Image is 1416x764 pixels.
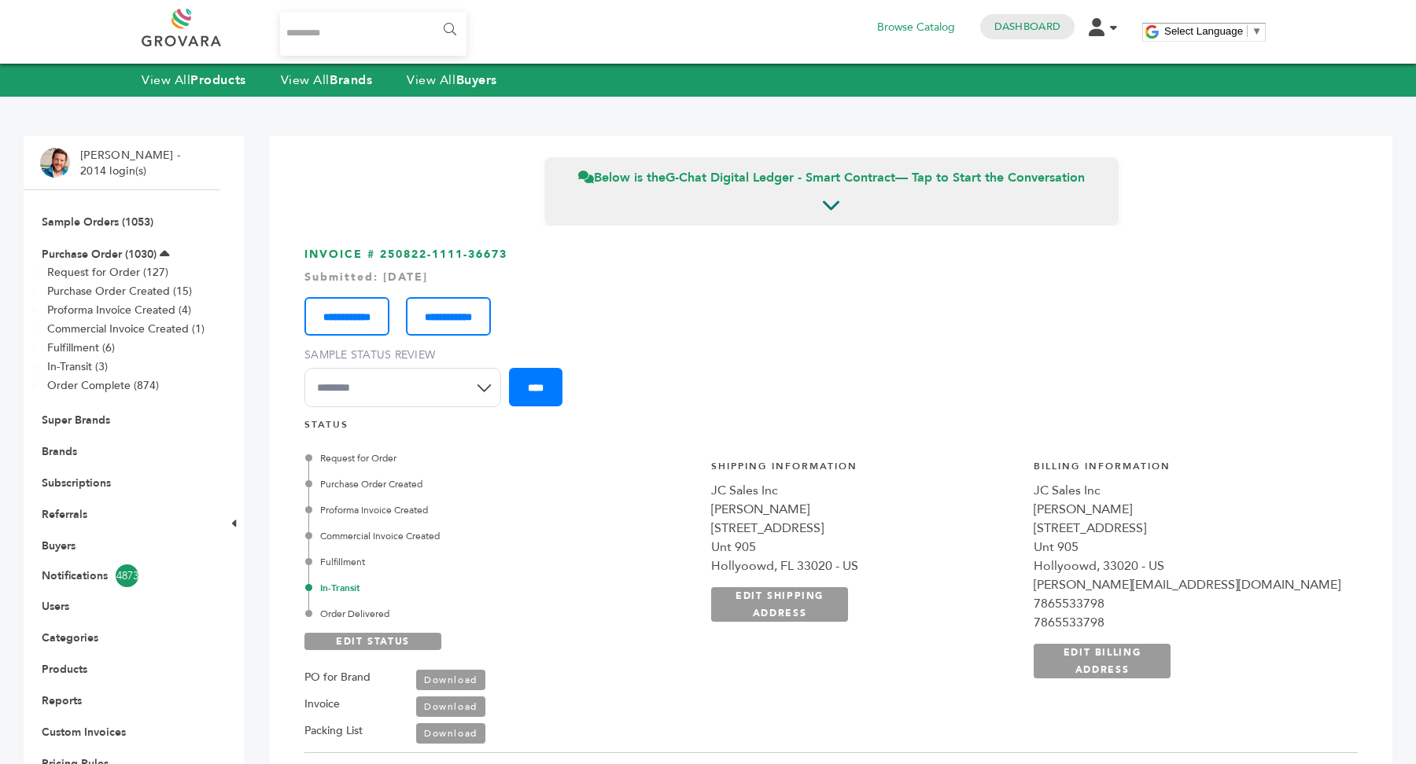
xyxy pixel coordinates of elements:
a: Products [42,662,87,677]
a: View AllBuyers [407,72,497,89]
span: 4873 [116,564,138,587]
div: Order Delivered [308,607,673,621]
input: Search... [280,12,466,56]
strong: Brands [330,72,372,89]
div: [STREET_ADDRESS] [1034,519,1340,538]
span: ▼ [1252,25,1262,37]
div: Fulfillment [308,555,673,569]
a: EDIT BILLING ADDRESS [1034,644,1171,678]
div: [STREET_ADDRESS] [711,519,1018,538]
div: [PERSON_NAME] [711,500,1018,519]
div: JC Sales Inc [711,481,1018,500]
div: Unt 905 [1034,538,1340,556]
strong: G-Chat Digital Ledger - Smart Contract [666,169,895,186]
a: Categories [42,630,98,645]
a: Fulfillment (6) [47,340,115,355]
label: Packing List [304,722,363,740]
div: Proforma Invoice Created [308,503,673,517]
a: Reports [42,693,82,708]
a: Select Language​ [1164,25,1262,37]
a: Download [416,696,485,717]
a: Users [42,599,69,614]
label: PO for Brand [304,668,371,687]
div: Request for Order [308,451,673,465]
div: 7865533798 [1034,594,1340,613]
a: Proforma Invoice Created (4) [47,303,191,318]
a: Referrals [42,507,87,522]
a: EDIT STATUS [304,633,441,650]
div: 7865533798 [1034,613,1340,632]
div: [PERSON_NAME][EMAIL_ADDRESS][DOMAIN_NAME] [1034,575,1340,594]
a: Super Brands [42,413,110,428]
a: View AllBrands [281,72,373,89]
a: EDIT SHIPPING ADDRESS [711,587,848,622]
a: Subscriptions [42,476,111,490]
h4: STATUS [304,418,1358,439]
a: Commercial Invoice Created (1) [47,321,205,336]
a: Brands [42,444,77,459]
div: [PERSON_NAME] [1034,500,1340,519]
span: Below is the — Tap to Start the Conversation [578,169,1085,186]
a: In-Transit (3) [47,359,108,374]
div: JC Sales Inc [1034,481,1340,500]
a: Download [416,670,485,690]
h3: INVOICE # 250822-1111-36673 [304,247,1358,419]
h4: Billing Information [1034,460,1340,481]
div: Hollyoowd, FL 33020 - US [711,556,1018,575]
strong: Products [190,72,245,89]
a: Buyers [42,538,76,553]
a: Purchase Order (1030) [42,247,157,262]
a: Sample Orders (1053) [42,215,153,230]
a: Notifications4873 [42,564,202,587]
div: Submitted: [DATE] [304,270,1358,285]
a: Download [416,723,485,744]
span: Select Language [1164,25,1243,37]
div: Commercial Invoice Created [308,529,673,543]
div: Purchase Order Created [308,477,673,491]
strong: Buyers [456,72,497,89]
a: Request for Order (127) [47,265,168,280]
div: In-Transit [308,581,673,595]
div: Hollyoowd, 33020 - US [1034,556,1340,575]
label: Sample Status Review [304,347,509,363]
label: Invoice [304,695,340,714]
a: View AllProducts [142,72,246,89]
li: [PERSON_NAME] - 2014 login(s) [80,148,184,178]
a: Order Complete (874) [47,378,159,393]
a: Browse Catalog [877,19,955,36]
a: Purchase Order Created (15) [47,284,192,299]
a: Custom Invoices [42,725,126,740]
div: Unt 905 [711,538,1018,556]
a: Dashboard [994,20,1060,34]
h4: Shipping Information [711,460,1018,481]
